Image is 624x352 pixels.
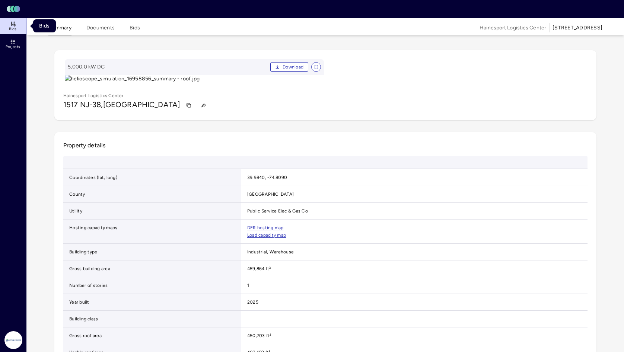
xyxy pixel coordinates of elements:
button: Download PDF [270,62,308,72]
h2: Property details [63,141,588,150]
span: Projects [6,45,20,49]
td: County [63,186,241,203]
span: Bids [9,27,16,31]
button: Documents [86,24,115,35]
td: Gross building area [63,260,241,277]
td: 1 [241,277,588,294]
button: View full size image [311,62,321,72]
a: DER hosting map [247,224,284,231]
td: 39.9840, -74.8090 [241,169,588,186]
span: 1517 NJ-38, [63,100,103,109]
span: 5,000.0 kW DC [68,63,267,71]
img: helioscope_simulation_16958856_summary - roof.jpg [65,75,324,83]
span: Download [283,63,303,71]
td: Gross roof area [63,327,241,344]
td: Building type [63,244,241,260]
img: Altus Power [4,331,22,349]
td: 459,864 ft² [241,260,588,277]
td: Public Service Elec & Gas Co [241,203,588,220]
button: Summary [48,24,71,35]
a: Load capacity map [247,231,286,239]
p: Hainesport Logistics Center [63,92,124,99]
td: Utility [63,203,241,220]
span: Hainesport Logistics Center [480,24,546,32]
div: [STREET_ADDRESS] [553,24,602,32]
td: Coordinates (lat, long) [63,169,241,186]
td: Building class [63,311,241,327]
td: 2025 [241,294,588,311]
td: Year built [63,294,241,311]
td: Hosting capacity maps [63,220,241,244]
td: [GEOGRAPHIC_DATA] [241,186,588,203]
div: tabs [48,19,140,35]
div: Bids [33,19,56,32]
td: Industrial, Warehouse [241,244,588,260]
span: [GEOGRAPHIC_DATA] [103,100,180,109]
td: Number of stories [63,277,241,294]
button: Bids [130,24,140,35]
td: 450,703 ft² [241,327,588,344]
